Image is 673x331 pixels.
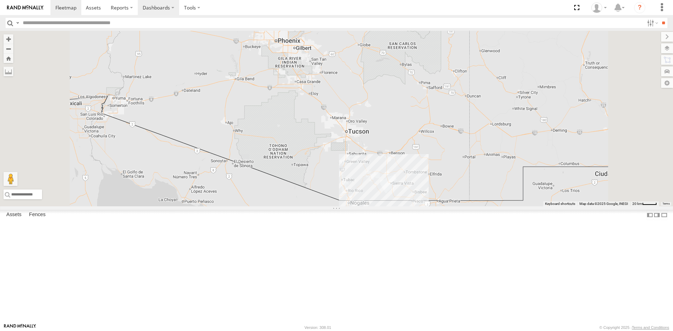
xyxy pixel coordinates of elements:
span: 20 km [632,202,642,206]
label: Fences [26,210,49,220]
button: Map Scale: 20 km per 38 pixels [630,201,659,206]
button: Keyboard shortcuts [545,201,575,206]
label: Search Filter Options [644,18,659,28]
label: Dock Summary Table to the Left [646,210,653,220]
div: Version: 308.01 [305,325,331,330]
span: Map data ©2025 Google, INEGI [579,202,628,206]
i: ? [634,2,645,13]
button: Zoom Home [4,54,13,63]
label: Search Query [15,18,20,28]
label: Map Settings [661,78,673,88]
label: Hide Summary Table [661,210,668,220]
button: Zoom in [4,34,13,44]
a: Visit our Website [4,324,36,331]
div: © Copyright 2025 - [599,325,669,330]
img: rand-logo.svg [7,5,43,10]
div: Sylvia McKeever [589,2,609,13]
button: Drag Pegman onto the map to open Street View [4,172,18,186]
label: Assets [3,210,25,220]
button: Zoom out [4,44,13,54]
a: Terms and Conditions [632,325,669,330]
label: Dock Summary Table to the Right [653,210,660,220]
label: Measure [4,67,13,76]
a: Terms (opens in new tab) [662,202,670,205]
